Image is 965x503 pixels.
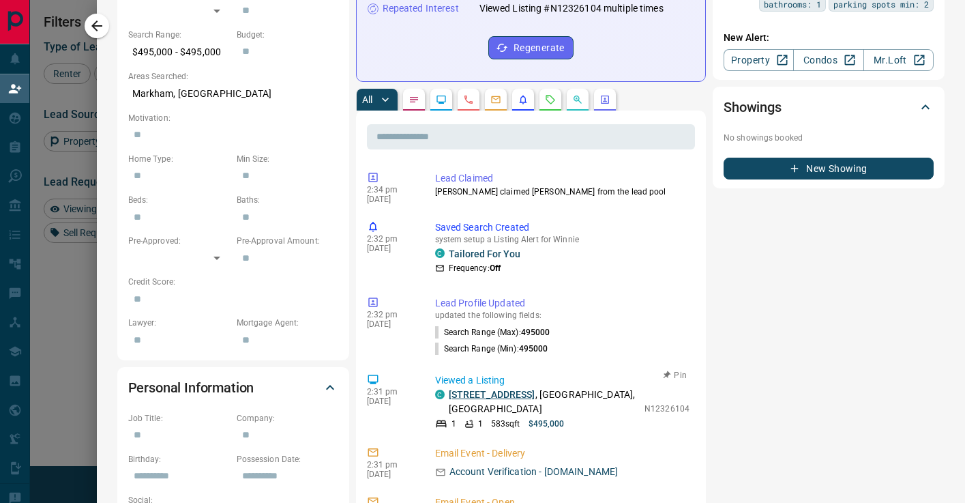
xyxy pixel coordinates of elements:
[435,248,445,258] div: condos.ca
[724,132,934,144] p: No showings booked
[599,94,610,105] svg: Agent Actions
[409,94,419,105] svg: Notes
[367,470,415,479] p: [DATE]
[383,1,459,16] p: Repeated Interest
[435,446,690,461] p: Email Event - Delivery
[367,195,415,204] p: [DATE]
[463,94,474,105] svg: Calls
[435,326,550,339] p: Search Range (Max) :
[518,94,529,105] svg: Listing Alerts
[367,185,415,195] p: 2:34 pm
[449,389,535,400] a: [STREET_ADDRESS]
[237,412,338,425] p: Company:
[490,94,501,105] svg: Emails
[128,371,338,404] div: Personal Information
[128,41,230,63] p: $495,000 - $495,000
[367,387,415,397] p: 2:31 pm
[362,95,373,104] p: All
[490,263,501,273] strong: Off
[644,403,689,415] p: N12326104
[521,328,550,337] span: 495000
[449,262,501,274] p: Frequency:
[435,235,690,244] p: system setup a Listing Alert for Winnie
[519,344,548,354] span: 495000
[529,418,565,430] p: $495,000
[128,112,338,124] p: Motivation:
[724,96,782,118] h2: Showings
[479,1,664,16] p: Viewed Listing #N12326104 multiple times
[449,248,520,259] a: Tailored For You
[128,235,230,247] p: Pre-Approved:
[128,412,230,425] p: Job Title:
[451,418,456,430] p: 1
[367,310,415,319] p: 2:32 pm
[435,171,690,186] p: Lead Claimed
[367,244,415,253] p: [DATE]
[128,194,230,206] p: Beds:
[237,194,338,206] p: Baths:
[724,49,794,71] a: Property
[435,220,690,235] p: Saved Search Created
[545,94,556,105] svg: Requests
[237,235,338,247] p: Pre-Approval Amount:
[449,388,638,416] p: , [GEOGRAPHIC_DATA], [GEOGRAPHIC_DATA]
[128,29,230,41] p: Search Range:
[488,36,574,59] button: Regenerate
[572,94,583,105] svg: Opportunities
[128,83,338,105] p: Markham, [GEOGRAPHIC_DATA]
[724,91,934,124] div: Showings
[237,153,338,165] p: Min Size:
[128,153,230,165] p: Home Type:
[237,29,338,41] p: Budget:
[435,186,690,198] p: [PERSON_NAME] claimed [PERSON_NAME] from the lead pool
[367,397,415,406] p: [DATE]
[367,319,415,329] p: [DATE]
[793,49,863,71] a: Condos
[128,276,338,288] p: Credit Score:
[436,94,447,105] svg: Lead Browsing Activity
[367,460,415,470] p: 2:31 pm
[491,418,520,430] p: 583 sqft
[655,369,695,382] button: Pin
[449,465,619,479] p: Account Verification - [DOMAIN_NAME]
[367,234,415,244] p: 2:32 pm
[128,317,230,329] p: Lawyer:
[724,158,934,179] button: New Showing
[237,317,338,329] p: Mortgage Agent:
[435,390,445,399] div: condos.ca
[128,70,338,83] p: Areas Searched:
[128,377,254,399] h2: Personal Information
[435,296,690,311] p: Lead Profile Updated
[724,31,934,45] p: New Alert:
[863,49,934,71] a: Mr.Loft
[435,311,690,320] p: updated the following fields:
[435,373,690,388] p: Viewed a Listing
[435,343,548,355] p: Search Range (Min) :
[237,453,338,465] p: Possession Date:
[478,418,483,430] p: 1
[128,453,230,465] p: Birthday:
